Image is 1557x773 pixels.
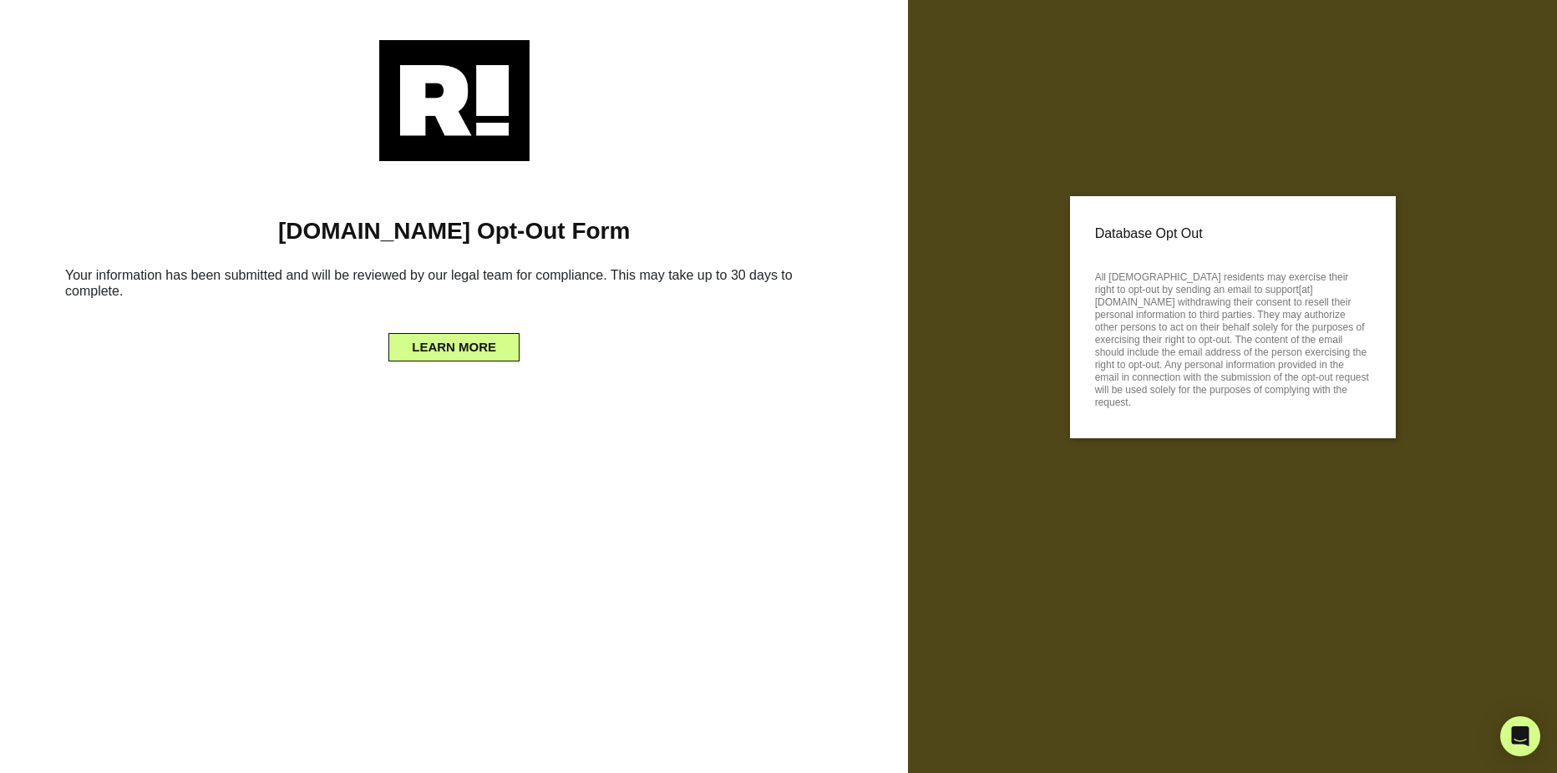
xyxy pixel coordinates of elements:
[388,336,520,349] a: LEARN MORE
[1095,266,1371,409] p: All [DEMOGRAPHIC_DATA] residents may exercise their right to opt-out by sending an email to suppo...
[388,333,520,361] button: LEARN MORE
[1500,716,1540,756] div: Open Intercom Messenger
[379,40,530,161] img: Retention.com
[1095,221,1371,246] p: Database Opt Out
[25,260,883,312] h6: Your information has been submitted and will be reviewed by our legal team for compliance. This m...
[25,217,883,245] h1: [DOMAIN_NAME] Opt-Out Form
